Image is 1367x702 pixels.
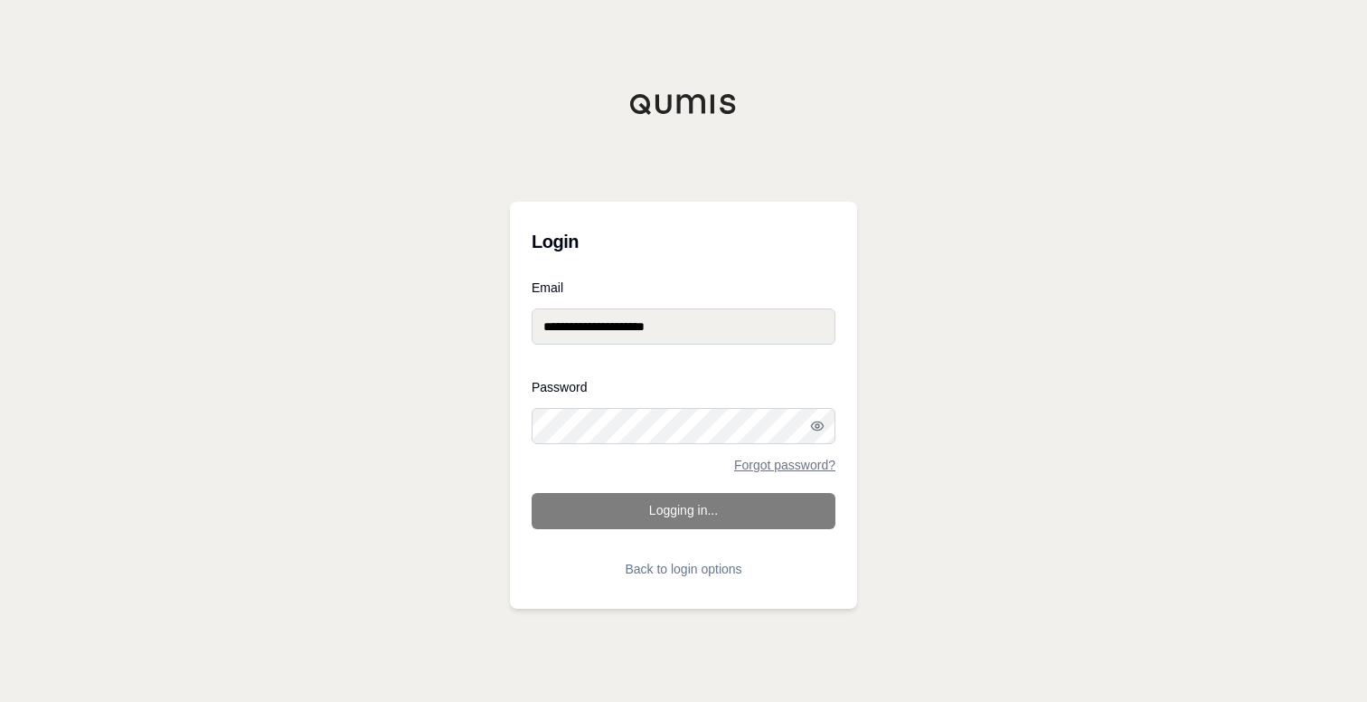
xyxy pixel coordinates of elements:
[629,93,738,115] img: Qumis
[532,381,835,394] label: Password
[532,281,835,294] label: Email
[532,223,835,260] h3: Login
[734,459,835,471] a: Forgot password?
[532,551,835,587] button: Back to login options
